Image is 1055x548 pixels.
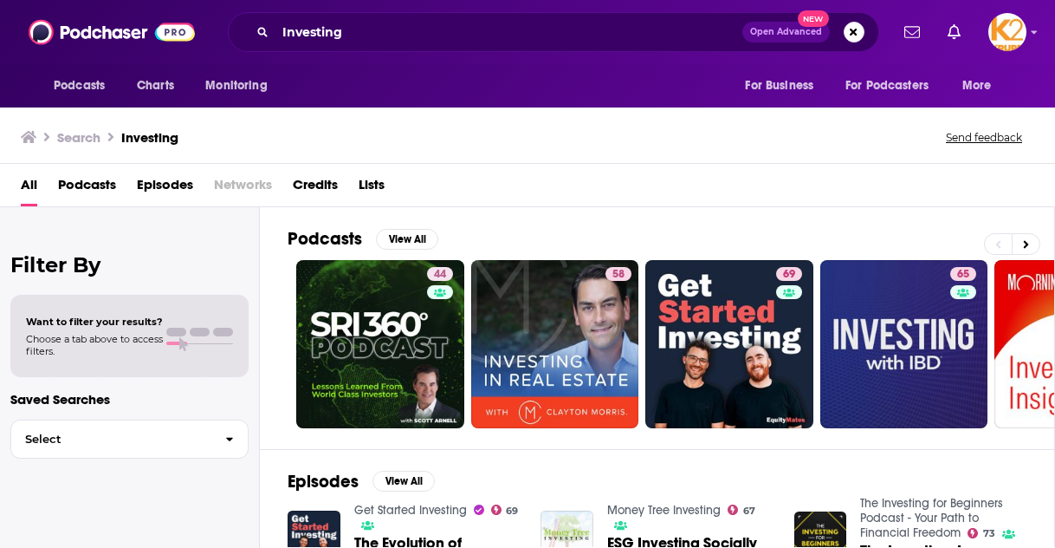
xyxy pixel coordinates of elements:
[983,530,995,538] span: 73
[434,266,446,284] span: 44
[776,267,802,281] a: 69
[42,69,127,102] button: open menu
[783,266,795,284] span: 69
[743,507,755,515] span: 67
[354,503,467,518] a: Get Started Investing
[612,266,625,284] span: 58
[121,129,178,146] h3: Investing
[10,391,249,408] p: Saved Searches
[54,74,105,98] span: Podcasts
[359,171,385,206] a: Lists
[26,316,163,328] span: Want to filter your results?
[58,171,116,206] a: Podcasts
[962,74,992,98] span: More
[845,74,929,98] span: For Podcasters
[10,420,249,459] button: Select
[372,471,435,492] button: View All
[742,22,830,42] button: Open AdvancedNew
[798,10,829,27] span: New
[733,69,835,102] button: open menu
[941,17,968,47] a: Show notifications dropdown
[645,260,813,428] a: 69
[605,267,631,281] a: 58
[820,260,988,428] a: 65
[745,74,813,98] span: For Business
[288,471,359,493] h2: Episodes
[750,28,822,36] span: Open Advanced
[491,505,519,515] a: 69
[10,252,249,277] h2: Filter By
[57,129,100,146] h3: Search
[860,496,1003,540] a: The Investing for Beginners Podcast - Your Path to Financial Freedom
[137,74,174,98] span: Charts
[275,18,742,46] input: Search podcasts, credits, & more...
[957,266,969,284] span: 65
[288,228,438,250] a: PodcastsView All
[506,507,518,515] span: 69
[427,267,453,281] a: 44
[607,503,721,518] a: Money Tree Investing
[205,74,267,98] span: Monitoring
[296,260,464,428] a: 44
[11,434,211,445] span: Select
[897,17,927,47] a: Show notifications dropdown
[29,16,195,49] img: Podchaser - Follow, Share and Rate Podcasts
[941,130,1027,145] button: Send feedback
[376,229,438,250] button: View All
[193,69,289,102] button: open menu
[988,13,1026,51] button: Show profile menu
[988,13,1026,51] img: User Profile
[950,69,1013,102] button: open menu
[21,171,37,206] a: All
[968,528,995,538] a: 73
[288,471,435,493] a: EpisodesView All
[728,505,755,515] a: 67
[988,13,1026,51] span: Logged in as K2Krupp
[214,171,272,206] span: Networks
[293,171,338,206] a: Credits
[950,267,976,281] a: 65
[137,171,193,206] a: Episodes
[471,260,639,428] a: 58
[26,333,163,357] span: Choose a tab above to access filters.
[834,69,954,102] button: open menu
[126,69,184,102] a: Charts
[228,12,879,52] div: Search podcasts, credits, & more...
[288,228,362,250] h2: Podcasts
